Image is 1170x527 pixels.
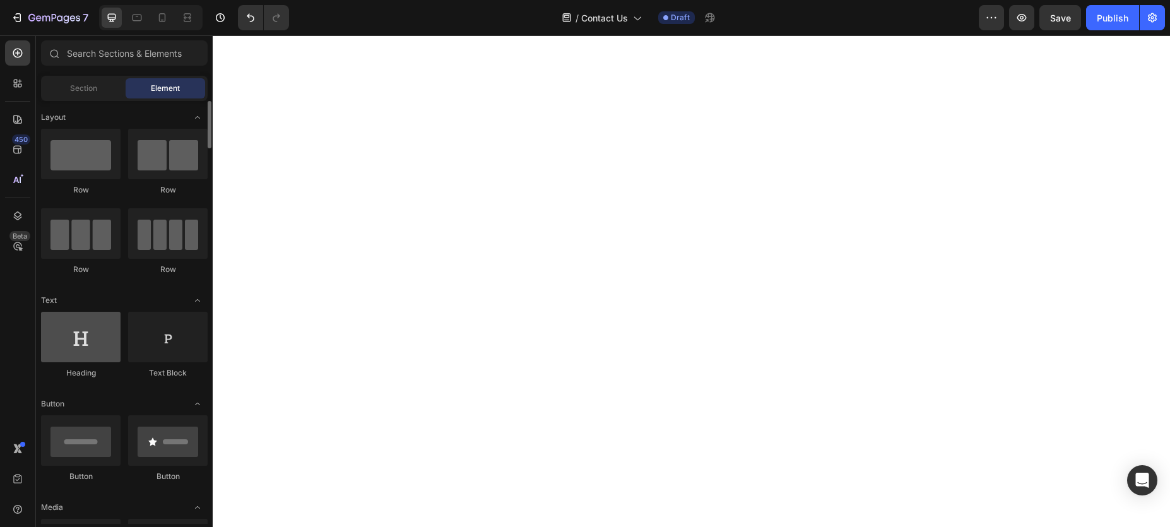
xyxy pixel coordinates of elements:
[5,5,94,30] button: 7
[128,264,208,275] div: Row
[41,398,64,410] span: Button
[1050,13,1071,23] span: Save
[151,83,180,94] span: Element
[12,134,30,145] div: 450
[1039,5,1081,30] button: Save
[576,11,579,25] span: /
[41,112,66,123] span: Layout
[41,295,57,306] span: Text
[9,231,30,241] div: Beta
[238,5,289,30] div: Undo/Redo
[213,35,1170,527] iframe: To enrich screen reader interactions, please activate Accessibility in Grammarly extension settings
[41,367,121,379] div: Heading
[187,497,208,518] span: Toggle open
[128,184,208,196] div: Row
[128,367,208,379] div: Text Block
[41,40,208,66] input: Search Sections & Elements
[41,264,121,275] div: Row
[1086,5,1139,30] button: Publish
[187,107,208,127] span: Toggle open
[41,471,121,482] div: Button
[41,184,121,196] div: Row
[70,83,97,94] span: Section
[187,290,208,311] span: Toggle open
[187,394,208,414] span: Toggle open
[1097,11,1128,25] div: Publish
[1127,465,1157,495] div: Open Intercom Messenger
[41,502,63,513] span: Media
[581,11,628,25] span: Contact Us
[83,10,88,25] p: 7
[671,12,690,23] span: Draft
[128,471,208,482] div: Button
